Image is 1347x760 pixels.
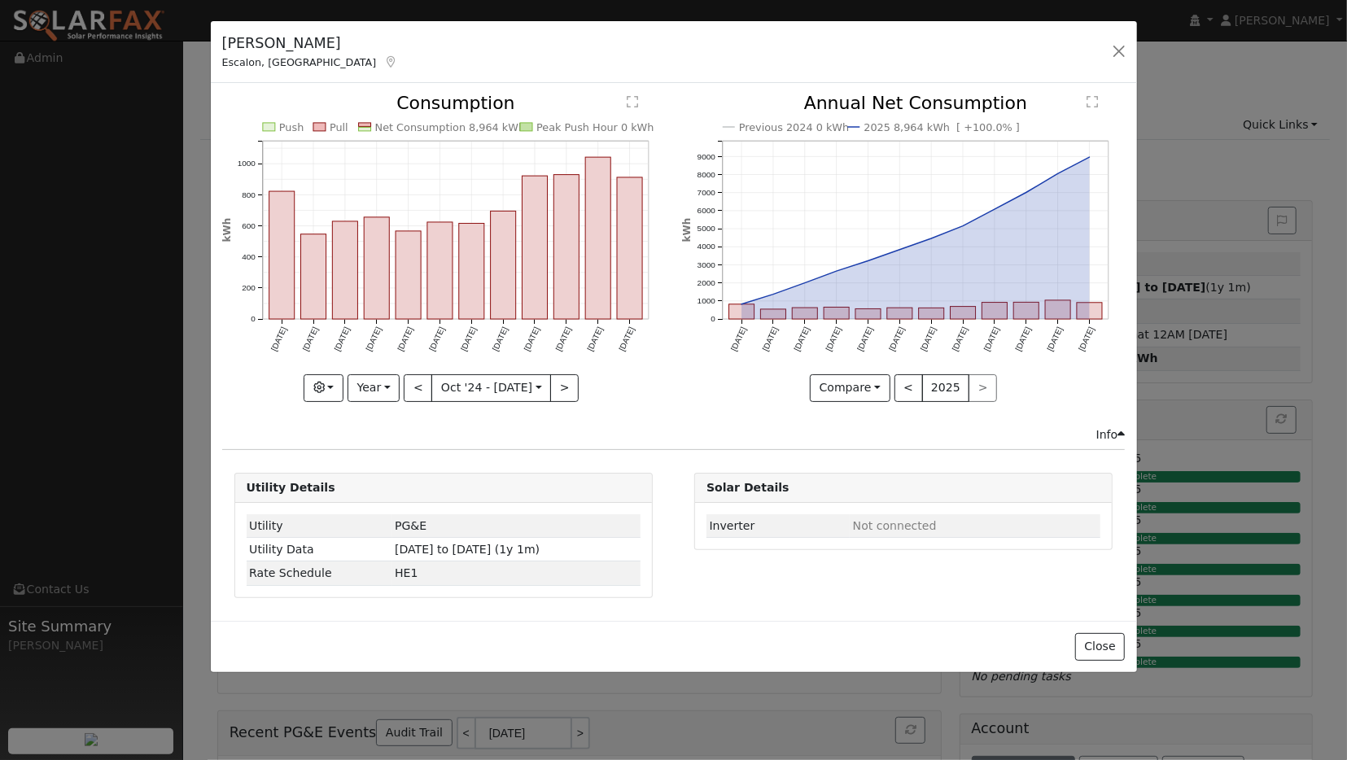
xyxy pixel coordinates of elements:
text: [DATE] [919,325,938,352]
text: [DATE] [887,325,906,352]
circle: onclick="" [929,236,935,242]
button: > [550,374,579,402]
circle: onclick="" [1023,190,1030,196]
text: [DATE] [364,325,383,352]
rect: onclick="" [617,177,642,319]
rect: onclick="" [491,212,516,320]
text: [DATE] [396,325,414,352]
rect: onclick="" [427,222,453,319]
text: Net Consumption 8,964 kWh [374,121,525,133]
text: Previous 2024 0 kWh [739,121,850,133]
text: Push [279,121,304,133]
text: 3000 [698,260,716,269]
text: [DATE] [729,325,748,352]
text: [DATE] [951,325,969,352]
rect: onclick="" [793,308,818,320]
text: [DATE] [982,325,1001,352]
text: [DATE] [856,325,875,352]
h5: [PERSON_NAME] [222,33,399,54]
rect: onclick="" [761,310,786,320]
text: [DATE] [793,325,811,352]
text: [DATE] [523,325,541,352]
button: Oct '24 - [DATE] [431,374,551,402]
text: 6000 [698,207,716,216]
text: 9000 [698,152,716,161]
text: kWh [221,218,233,242]
circle: onclick="" [865,258,872,264]
text: 0 [711,315,715,324]
text: [DATE] [332,325,351,352]
text:  [1087,95,1098,108]
rect: onclick="" [1078,303,1103,319]
rect: onclick="" [982,303,1008,319]
text: Annual Net Consumption [804,93,1027,113]
rect: onclick="" [459,224,484,320]
rect: onclick="" [919,308,944,320]
button: Close [1075,633,1125,661]
button: < [404,374,432,402]
text: [DATE] [427,325,446,352]
a: Map [384,55,399,68]
text: Peak Push Hour 0 kWh [536,121,654,133]
rect: onclick="" [522,177,547,320]
rect: onclick="" [1014,303,1039,320]
text: 1000 [698,297,716,306]
rect: onclick="" [300,234,326,319]
text: Consumption [396,93,515,113]
text: [DATE] [585,325,604,352]
text: 7000 [698,188,716,197]
span: ID: null, authorized: None [853,519,937,532]
text: 1000 [237,159,256,168]
text: [DATE] [1046,325,1065,352]
td: Rate Schedule [247,561,392,585]
rect: onclick="" [332,221,357,319]
span: [DATE] to [DATE] (1y 1m) [395,543,540,556]
rect: onclick="" [855,309,881,320]
text: [DATE] [491,325,509,352]
text: Pull [330,121,348,133]
rect: onclick="" [1046,300,1071,319]
text: 2000 [698,278,716,287]
td: Utility [247,514,392,538]
td: Inverter [706,514,850,538]
circle: onclick="" [802,280,808,286]
text: [DATE] [300,325,319,352]
td: Utility Data [247,538,392,561]
circle: onclick="" [1055,171,1061,177]
text: [DATE] [617,325,636,352]
button: 2025 [922,374,970,402]
div: Info [1096,426,1126,443]
span: Escalon, [GEOGRAPHIC_DATA] [222,56,377,68]
text: 2025 8,964 kWh [ +100.0% ] [864,121,1021,133]
circle: onclick="" [897,247,903,253]
rect: onclick="" [951,307,976,319]
text: kWh [681,218,693,242]
span: P [395,566,418,579]
text: 0 [251,315,256,324]
circle: onclick="" [1087,155,1093,161]
rect: onclick="" [585,158,610,320]
rect: onclick="" [364,217,389,319]
circle: onclick="" [738,301,745,308]
circle: onclick="" [960,223,967,229]
circle: onclick="" [770,291,776,298]
strong: Utility Details [247,481,335,494]
text: [DATE] [1014,325,1033,352]
text: [DATE] [1078,325,1096,352]
rect: onclick="" [553,175,579,320]
text: [DATE] [459,325,478,352]
rect: onclick="" [269,192,294,320]
strong: Solar Details [706,481,789,494]
text: 800 [242,190,256,199]
text: 600 [242,221,256,230]
rect: onclick="" [824,308,849,320]
span: ID: 17407820, authorized: 10/13/25 [395,519,426,532]
text: 4000 [698,242,716,251]
text: 5000 [698,225,716,234]
text: [DATE] [554,325,573,352]
button: Compare [810,374,890,402]
rect: onclick="" [396,231,421,319]
circle: onclick="" [833,269,840,275]
text: [DATE] [824,325,843,352]
rect: onclick="" [729,304,754,319]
